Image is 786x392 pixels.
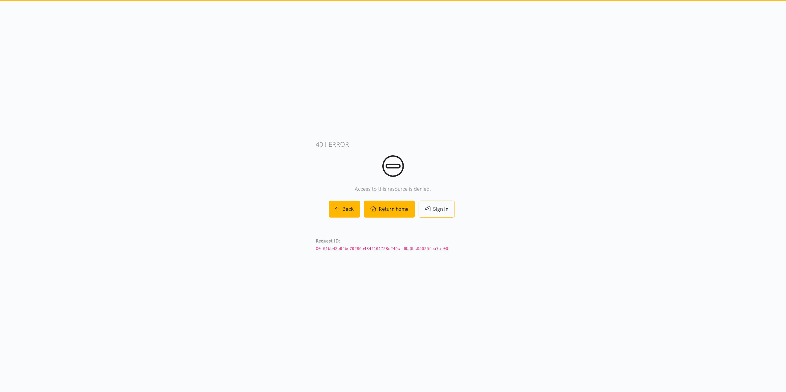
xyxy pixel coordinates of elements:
p: Access to this resource is denied. [316,185,470,193]
a: Sign In [419,201,455,218]
strong: Request ID: [316,238,340,244]
a: Back [329,201,360,218]
code: 00-01bb42e94be79286e484f161728e249c-d9a0bc05025fba7a-00 [316,247,448,251]
h3: 401 error [316,140,470,149]
a: Return home [364,201,415,218]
